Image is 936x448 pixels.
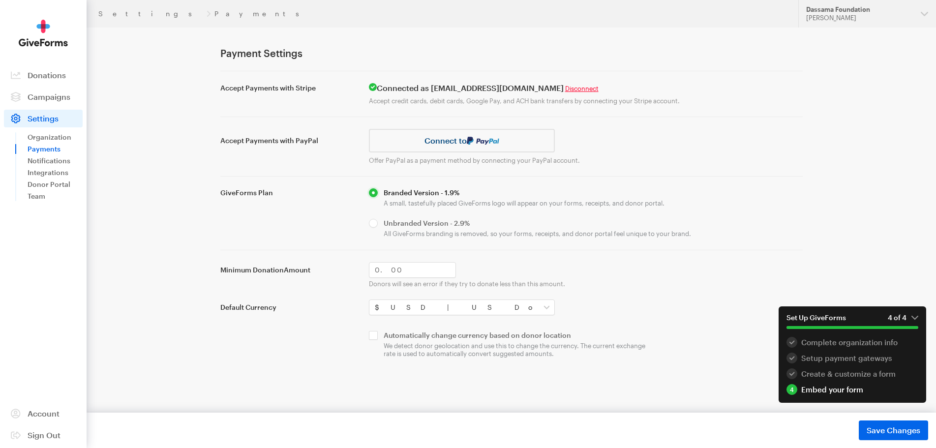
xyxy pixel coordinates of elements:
span: Amount [284,266,310,274]
div: [PERSON_NAME] [806,14,913,22]
div: 1 [786,337,797,348]
div: Dassama Foundation [806,5,913,14]
img: paypal-036f5ec2d493c1c70c99b98eb3a666241af203a93f3fc3b8b64316794b4dcd3f.svg [467,137,499,145]
label: Accept Payments with PayPal [220,136,357,145]
button: Set Up GiveForms4 of 4 [779,306,926,337]
a: 1 Complete organization info [786,337,918,348]
span: Donations [28,70,66,80]
a: Organization [28,131,83,143]
span: Account [28,409,60,418]
a: 4 Embed your form [786,384,918,395]
a: Disconnect [565,85,599,92]
a: Team [28,190,83,202]
div: Embed your form [786,384,918,395]
span: Sign Out [28,430,60,440]
div: Setup payment gateways [786,353,918,363]
a: 3 Create & customize a form [786,368,918,379]
span: Settings [28,114,59,123]
a: Account [4,405,83,422]
p: Donors will see an error if they try to donate less than this amount. [369,280,803,288]
a: Donor Portal [28,179,83,190]
a: 2 Setup payment gateways [786,353,918,363]
a: Campaigns [4,88,83,106]
div: Complete organization info [786,337,918,348]
h4: Connected as [EMAIL_ADDRESS][DOMAIN_NAME] [369,83,803,93]
label: Default Currency [220,303,357,312]
label: GiveForms Plan [220,188,357,197]
a: Integrations [28,167,83,179]
span: Save Changes [867,424,920,436]
div: 3 [786,368,797,379]
a: Settings [4,110,83,127]
a: Donations [4,66,83,84]
a: Notifications [28,155,83,167]
em: 4 of 4 [888,313,918,322]
a: Payments [28,143,83,155]
div: 2 [786,353,797,363]
p: Accept credit cards, debit cards, Google Pay, and ACH bank transfers by connecting your Stripe ac... [369,97,803,105]
button: Save Changes [859,420,928,440]
label: Accept Payments with Stripe [220,84,357,92]
a: Sign Out [4,426,83,444]
img: GiveForms [19,20,68,47]
input: 0.00 [369,262,456,278]
a: Connect to [369,129,555,152]
h1: Payment Settings [220,47,803,59]
label: Minimum Donation [220,266,357,274]
div: Create & customize a form [786,368,918,379]
span: Campaigns [28,92,70,101]
p: Offer PayPal as a payment method by connecting your PayPal account. [369,156,803,164]
div: 4 [786,384,797,395]
a: Settings [98,10,203,18]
